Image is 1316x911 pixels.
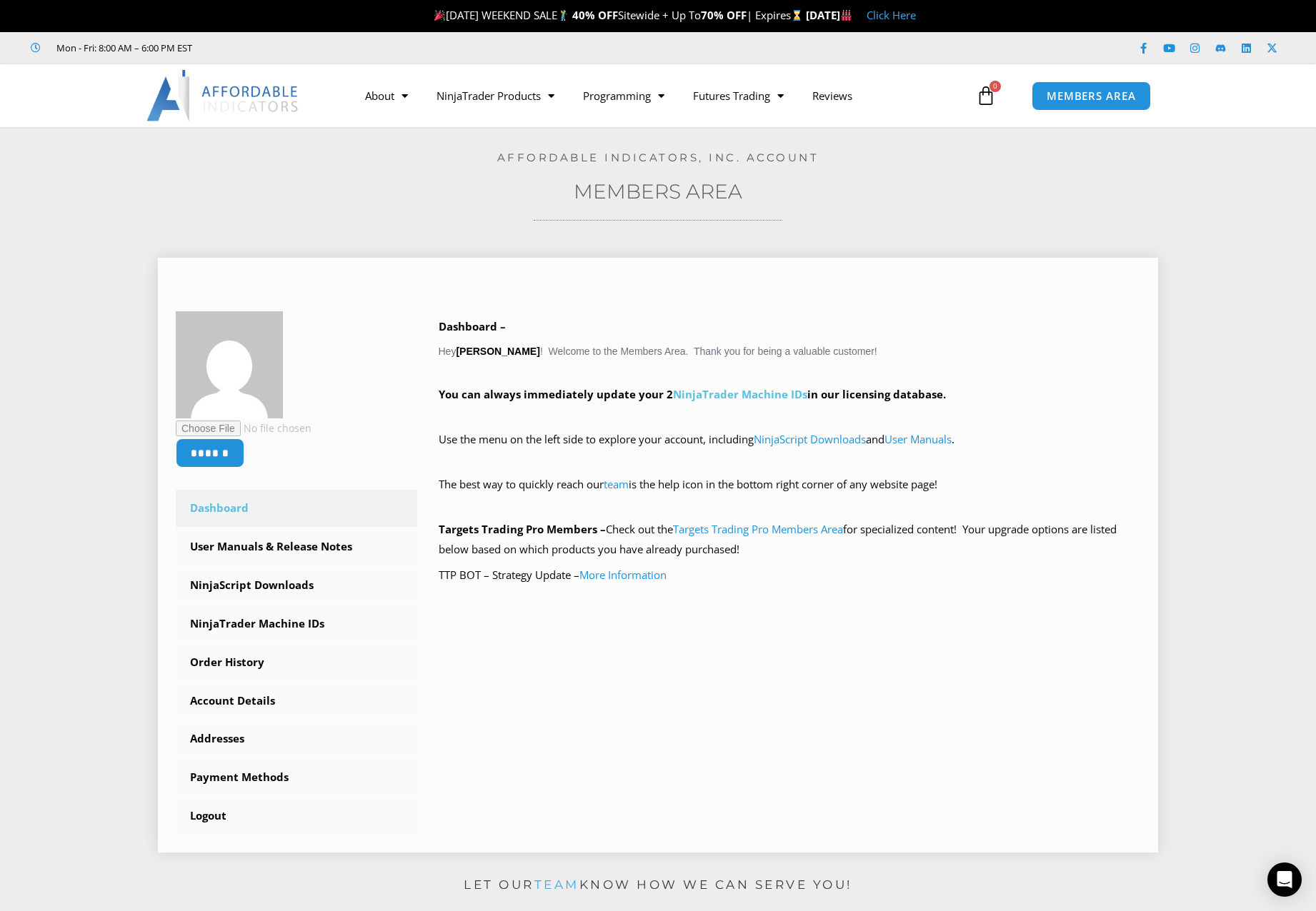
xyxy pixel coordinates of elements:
strong: 40% OFF [572,8,618,22]
img: 🏭 [841,10,852,21]
img: 🏌️‍♂️ [558,10,569,21]
strong: Targets Trading Pro Members – [439,522,606,536]
span: MEMBERS AREA [1047,91,1136,101]
div: Open Intercom Messenger [1267,862,1302,897]
a: Reviews [798,79,867,112]
span: [DATE] WEEKEND SALE Sitewide + Up To | Expires [431,8,806,22]
a: Members Area [574,179,742,203]
a: NinjaTrader Machine IDs [176,605,417,643]
a: NinjaScript Downloads [754,432,866,446]
img: LogoAI | Affordable Indicators – NinjaTrader [146,70,300,121]
div: Hey ! Welcome to the Members Area. Thank you for being a valuable customer! [439,317,1141,585]
nav: Menu [351,79,972,112]
a: User Manuals [884,432,952,446]
a: Futures Trading [679,79,798,112]
span: 0 [990,81,1001,92]
a: Dashboard [176,490,417,527]
p: The best way to quickly reach our is the help icon in the bottom right corner of any website page! [439,475,1141,515]
a: Programming [569,79,679,112]
a: 0 [954,75,1017,116]
img: 06ff55a5b0eaf95e16e650e5a58f7014a0daa7be84368a156ded94ad01bb0b9f [176,311,283,418]
a: More Information [579,568,667,582]
a: About [351,79,422,112]
p: Let our know how we can serve you! [158,874,1158,897]
strong: [DATE] [806,8,852,22]
a: Order History [176,644,417,681]
a: Logout [176,797,417,835]
iframe: Customer reviews powered by Trustpilot [212,41,427,55]
a: MEMBERS AREA [1032,81,1151,111]
img: ⌛ [792,10,802,21]
a: Targets Trading Pro Members Area [673,522,843,536]
p: Check out the for specialized content! Your upgrade options are listed below based on which produ... [439,520,1141,560]
a: Payment Methods [176,759,417,796]
a: team [604,477,629,491]
a: Account Details [176,683,417,720]
p: Use the menu on the left side to explore your account, including and . [439,430,1141,470]
a: NinjaTrader Products [422,79,569,112]
strong: 70% OFF [701,8,747,22]
a: Click Here [867,8,916,22]
nav: Account pages [176,490,417,835]
strong: [PERSON_NAME] [456,346,539,357]
a: User Manuals & Release Notes [176,528,417,565]
a: NinjaScript Downloads [176,567,417,604]
img: 🎉 [434,10,445,21]
a: team [534,877,579,892]
b: Dashboard – [439,319,506,333]
span: Mon - Fri: 8:00 AM – 6:00 PM EST [53,39,192,56]
a: NinjaTrader Machine IDs [673,387,807,401]
strong: You can always immediately update your 2 in our licensing database. [439,387,946,401]
p: TTP BOT – Strategy Update – [439,565,1141,585]
a: Addresses [176,720,417,758]
a: Affordable Indicators, Inc. Account [497,151,819,164]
